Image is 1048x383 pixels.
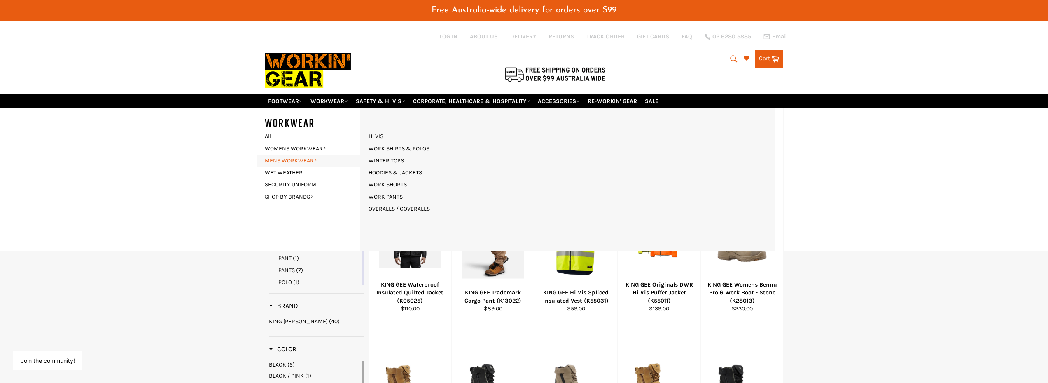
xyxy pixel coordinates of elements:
[470,33,498,40] a: ABOUT US
[269,361,361,369] a: BLACK
[269,372,361,380] a: BLACK / PINK
[269,345,296,353] h3: Color
[682,33,692,40] a: FAQ
[261,191,360,203] a: SHOP BY BRANDS
[364,155,408,167] a: WINTER TOPS
[287,361,295,368] span: (5)
[374,281,446,305] div: KING GEE Waterproof Insulated Quilted Jacket (K05025)
[265,47,351,94] img: Workin Gear leaders in Workwear, Safety Boots, PPE, Uniforms. Australia's No.1 in Workwear
[265,94,306,108] a: FOOTWEAR
[439,33,457,40] a: Log in
[305,372,311,379] span: (1)
[772,34,788,40] span: Email
[504,66,607,83] img: Flat $9.95 shipping Australia wide
[269,254,361,263] a: PANT
[364,191,407,203] a: WORK PANTS
[269,302,298,310] h3: Brand
[293,279,299,286] span: (1)
[364,167,426,179] a: HOODIES & JACKETS
[269,302,298,310] span: Brand
[763,33,788,40] a: Email
[705,34,751,40] a: 02 6280 5885
[549,33,574,40] a: RETURNS
[278,255,292,262] span: PANT
[364,143,434,155] a: WORK SHIRTS & POLOS
[269,361,286,368] span: BLACK
[269,317,364,325] a: KING GEE
[293,255,299,262] span: (1)
[755,50,783,68] a: Cart
[269,372,304,379] span: BLACK / PINK
[535,94,583,108] a: ACCESSORIES
[352,94,408,108] a: SAFETY & HI VIS
[21,357,75,364] button: Join the community!
[584,94,640,108] a: RE-WORKIN' GEAR
[261,143,360,155] a: WOMENS WORKWEAR
[296,267,303,274] span: (7)
[269,345,296,353] span: Color
[261,155,360,167] a: MENS WORKWEAR
[307,94,351,108] a: WORKWEAR
[261,130,369,142] a: All
[278,267,295,274] span: PANTS
[269,266,361,275] a: PANTS
[278,279,292,286] span: POLO
[432,6,616,14] span: Free Australia-wide delivery for orders over $99
[642,94,662,108] a: SALE
[540,289,612,305] div: KING GEE Hi Vis Spliced Insulated Vest (K55031)
[623,281,696,305] div: KING GEE Originals DWR Hi Vis Puffer Jacket (K55011)
[364,179,411,190] a: WORK SHORTS
[457,289,530,305] div: KING GEE Trademark Cargo Pant (K13022)
[329,318,340,325] span: (40)
[364,130,387,142] a: HI VIS
[261,179,360,190] a: SECURITY UNIFORM
[510,33,536,40] a: DELIVERY
[706,281,778,305] div: KING GEE Womens Bennu Pro 6 Work Boot - Stone (K28013)
[261,167,360,179] a: WET WEATHER
[586,33,625,40] a: TRACK ORDER
[364,203,434,215] a: OVERALLS / COVERALLS
[265,117,369,130] h5: WORKWEAR
[410,94,533,108] a: CORPORATE, HEALTHCARE & HOSPITALITY
[269,278,361,287] a: POLO
[637,33,669,40] a: GIFT CARDS
[712,34,751,40] span: 02 6280 5885
[360,108,775,251] div: MENS WORKWEAR
[269,318,328,325] span: KING [PERSON_NAME]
